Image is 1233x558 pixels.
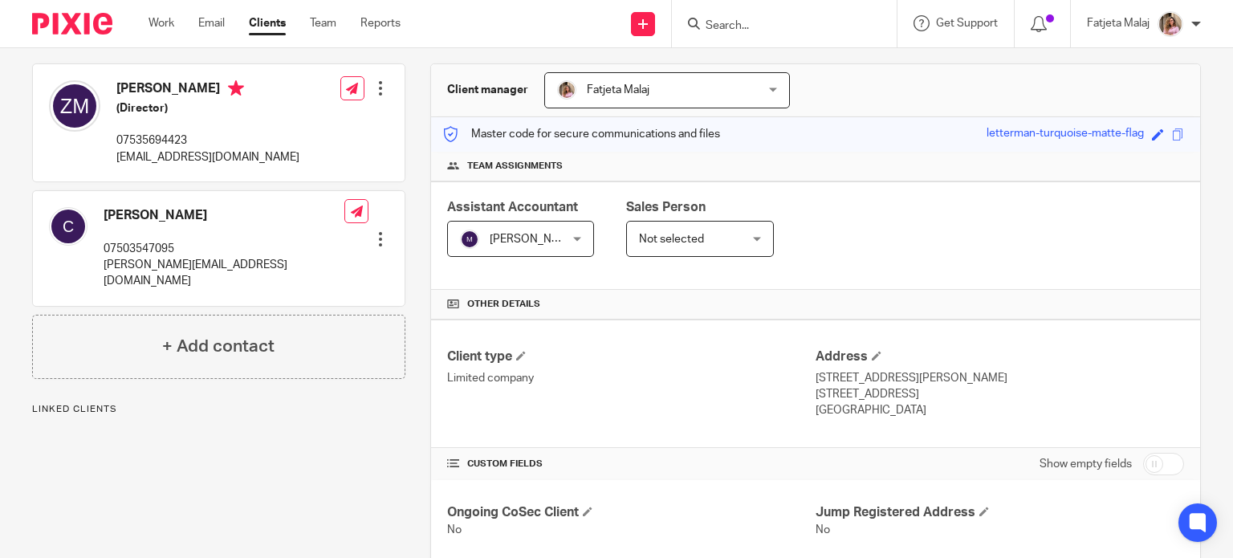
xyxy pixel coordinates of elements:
[460,230,479,249] img: svg%3E
[116,80,299,100] h4: [PERSON_NAME]
[447,524,462,536] span: No
[490,234,578,245] span: [PERSON_NAME]
[447,82,528,98] h3: Client manager
[32,403,405,416] p: Linked clients
[162,334,275,359] h4: + Add contact
[816,348,1184,365] h4: Address
[447,458,816,470] h4: CUSTOM FIELDS
[198,15,225,31] a: Email
[1158,11,1183,37] img: MicrosoftTeams-image%20(5).png
[987,125,1144,144] div: letterman-turquoise-matte-flag
[704,19,848,34] input: Search
[104,241,344,257] p: 07503547095
[116,149,299,165] p: [EMAIL_ADDRESS][DOMAIN_NAME]
[443,126,720,142] p: Master code for secure communications and files
[49,80,100,132] img: svg%3E
[360,15,401,31] a: Reports
[587,84,649,96] span: Fatjeta Malaj
[1087,15,1150,31] p: Fatjeta Malaj
[447,348,816,365] h4: Client type
[1040,456,1132,472] label: Show empty fields
[557,80,576,100] img: MicrosoftTeams-image%20(5).png
[936,18,998,29] span: Get Support
[816,370,1184,386] p: [STREET_ADDRESS][PERSON_NAME]
[816,504,1184,521] h4: Jump Registered Address
[116,132,299,149] p: 07535694423
[447,201,578,214] span: Assistant Accountant
[228,80,244,96] i: Primary
[149,15,174,31] a: Work
[249,15,286,31] a: Clients
[104,257,344,290] p: [PERSON_NAME][EMAIL_ADDRESS][DOMAIN_NAME]
[104,207,344,224] h4: [PERSON_NAME]
[310,15,336,31] a: Team
[467,160,563,173] span: Team assignments
[116,100,299,116] h5: (Director)
[447,370,816,386] p: Limited company
[49,207,87,246] img: svg%3E
[447,504,816,521] h4: Ongoing CoSec Client
[816,386,1184,402] p: [STREET_ADDRESS]
[467,298,540,311] span: Other details
[626,201,706,214] span: Sales Person
[639,234,704,245] span: Not selected
[816,524,830,536] span: No
[816,402,1184,418] p: [GEOGRAPHIC_DATA]
[32,13,112,35] img: Pixie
